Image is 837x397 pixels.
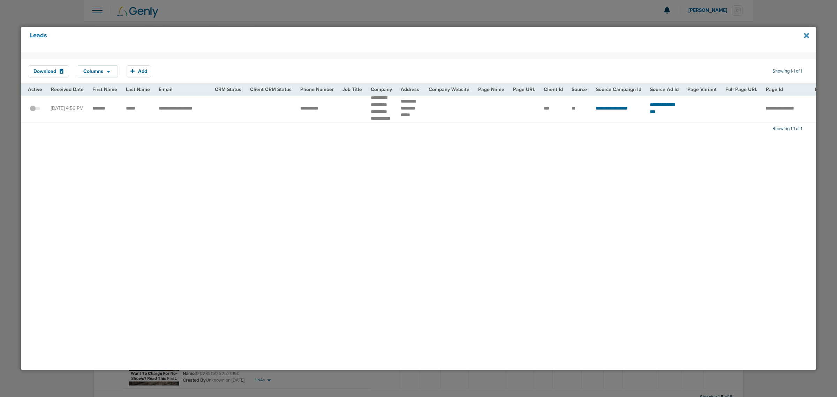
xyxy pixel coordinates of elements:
[544,87,563,92] span: Client Id
[474,84,509,95] th: Page Name
[246,84,296,95] th: Client CRM Status
[596,87,641,92] span: Source Campaign Id
[572,87,587,92] span: Source
[650,87,679,92] span: Source Ad Id
[772,68,802,74] span: Showing 1-1 of 1
[47,95,88,122] td: [DATE] 4:56 PM
[83,69,103,74] span: Columns
[683,84,721,95] th: Page Variant
[159,87,173,92] span: E-mail
[126,87,150,92] span: Last Name
[424,84,474,95] th: Company Website
[51,87,84,92] span: Received Date
[28,65,69,77] button: Download
[338,84,367,95] th: Job Title
[367,84,397,95] th: Company
[300,87,334,92] span: Phone Number
[30,32,731,48] h4: Leads
[138,68,147,74] span: Add
[772,126,802,132] span: Showing 1-1 of 1
[215,87,241,92] span: CRM Status
[92,87,117,92] span: First Name
[761,84,810,95] th: Page Id
[721,84,761,95] th: Full Page URL
[513,87,535,92] span: Page URL
[28,87,42,92] span: Active
[397,84,424,95] th: Address
[127,65,151,77] button: Add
